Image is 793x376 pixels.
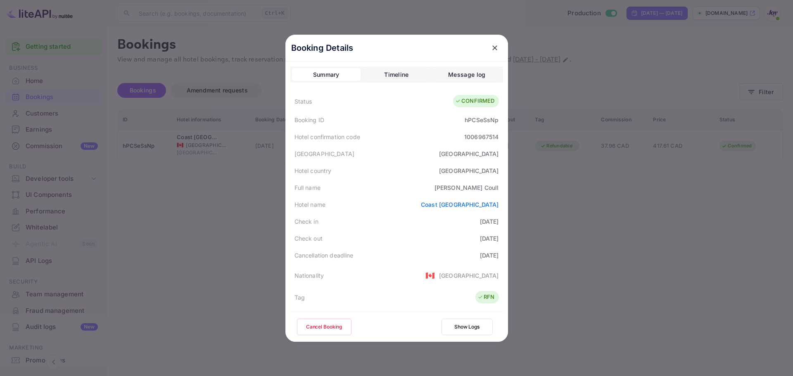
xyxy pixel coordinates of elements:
button: close [487,40,502,55]
div: Check in [294,217,318,226]
a: Coast [GEOGRAPHIC_DATA] [421,201,499,208]
div: Nationality [294,271,324,280]
div: [DATE] [480,234,499,243]
div: 1006967514 [464,132,499,141]
div: [PERSON_NAME] Coull [434,183,499,192]
div: Hotel confirmation code [294,132,360,141]
div: hPCSeSsNp [465,116,499,124]
div: Tag [294,293,305,302]
div: Timeline [384,70,408,80]
div: Hotel name [294,200,326,209]
div: RFN [477,293,494,301]
div: [DATE] [480,217,499,226]
div: Hotel country [294,166,332,175]
button: Show Logs [442,319,493,335]
div: Summary [313,70,340,80]
div: Message log [448,70,485,80]
div: [GEOGRAPHIC_DATA] [439,271,499,280]
div: [DATE] [480,251,499,260]
div: Cancellation deadline [294,251,354,260]
span: United States [425,268,435,283]
div: Booking ID [294,116,325,124]
div: Full name [294,183,321,192]
button: Summary [292,68,361,81]
div: Check out [294,234,323,243]
div: Status [294,97,312,106]
div: [GEOGRAPHIC_DATA] [294,149,355,158]
div: [GEOGRAPHIC_DATA] [439,166,499,175]
button: Message log [432,68,501,81]
button: Cancel Booking [297,319,351,335]
div: CONFIRMED [455,97,494,105]
div: [GEOGRAPHIC_DATA] [439,149,499,158]
button: Timeline [362,68,431,81]
p: Booking Details [291,42,354,54]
